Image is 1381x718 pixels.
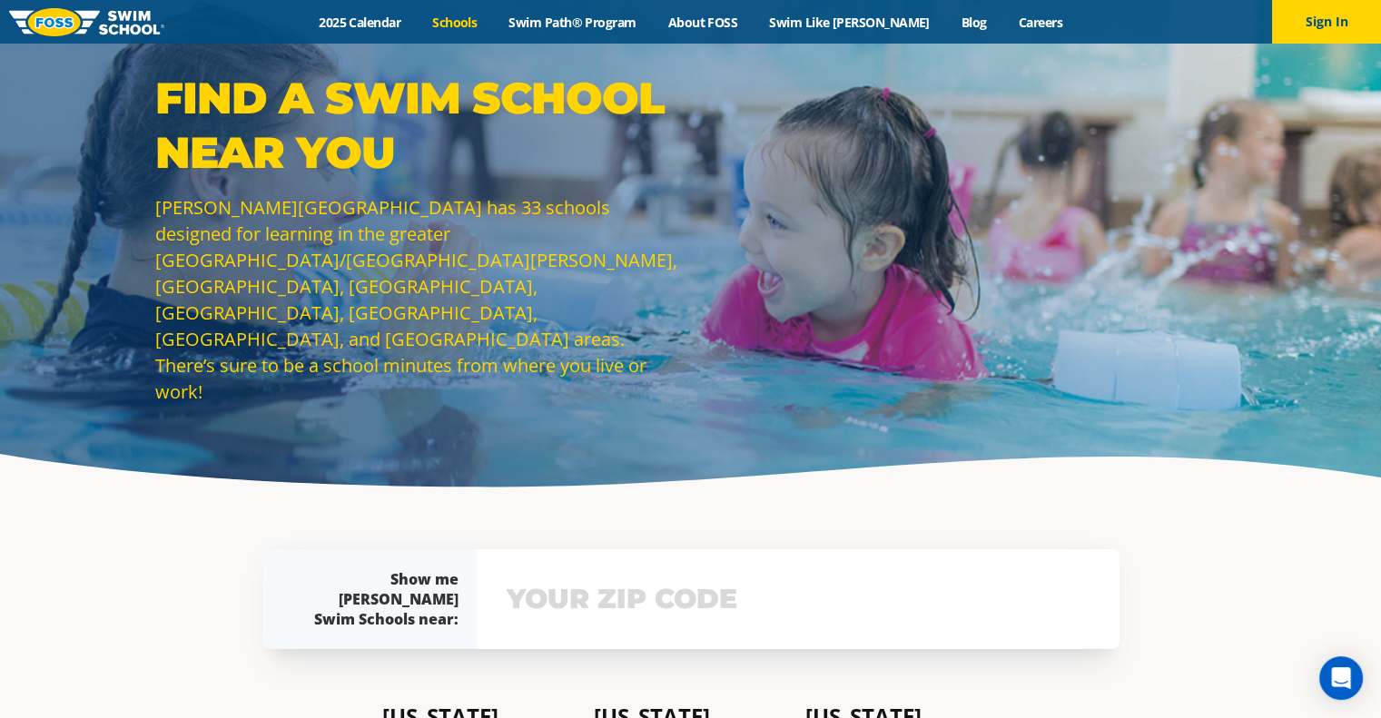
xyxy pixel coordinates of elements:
[303,14,417,31] a: 2025 Calendar
[502,573,1094,625] input: YOUR ZIP CODE
[945,14,1002,31] a: Blog
[9,8,164,36] img: FOSS Swim School Logo
[652,14,754,31] a: About FOSS
[1319,656,1363,700] div: Open Intercom Messenger
[1002,14,1078,31] a: Careers
[417,14,493,31] a: Schools
[155,194,682,405] p: [PERSON_NAME][GEOGRAPHIC_DATA] has 33 schools designed for learning in the greater [GEOGRAPHIC_DA...
[155,71,682,180] p: Find a Swim School Near You
[754,14,946,31] a: Swim Like [PERSON_NAME]
[299,569,459,629] div: Show me [PERSON_NAME] Swim Schools near:
[493,14,652,31] a: Swim Path® Program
